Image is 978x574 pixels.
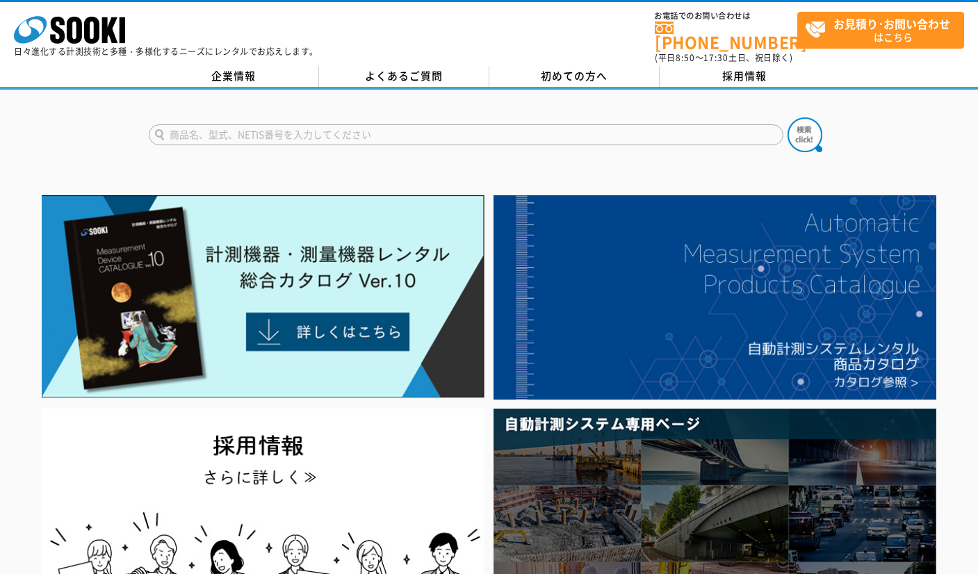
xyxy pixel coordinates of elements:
[149,124,783,145] input: 商品名、型式、NETIS番号を入力してください
[149,66,319,87] a: 企業情報
[655,22,797,50] a: [PHONE_NUMBER]
[319,66,489,87] a: よくあるご質問
[494,195,936,400] img: 自動計測システムカタログ
[655,51,792,64] span: (平日 ～ 土日、祝日除く)
[805,13,963,47] span: はこちら
[14,47,318,56] p: 日々進化する計測技術と多種・多様化するニーズにレンタルでお応えします。
[788,117,822,152] img: btn_search.png
[655,12,797,20] span: お電話でのお問い合わせは
[703,51,728,64] span: 17:30
[541,68,608,83] span: 初めての方へ
[489,66,660,87] a: 初めての方へ
[42,195,484,398] img: Catalog Ver10
[797,12,964,49] a: お見積り･お問い合わせはこちら
[833,15,950,32] strong: お見積り･お問い合わせ
[676,51,695,64] span: 8:50
[660,66,830,87] a: 採用情報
